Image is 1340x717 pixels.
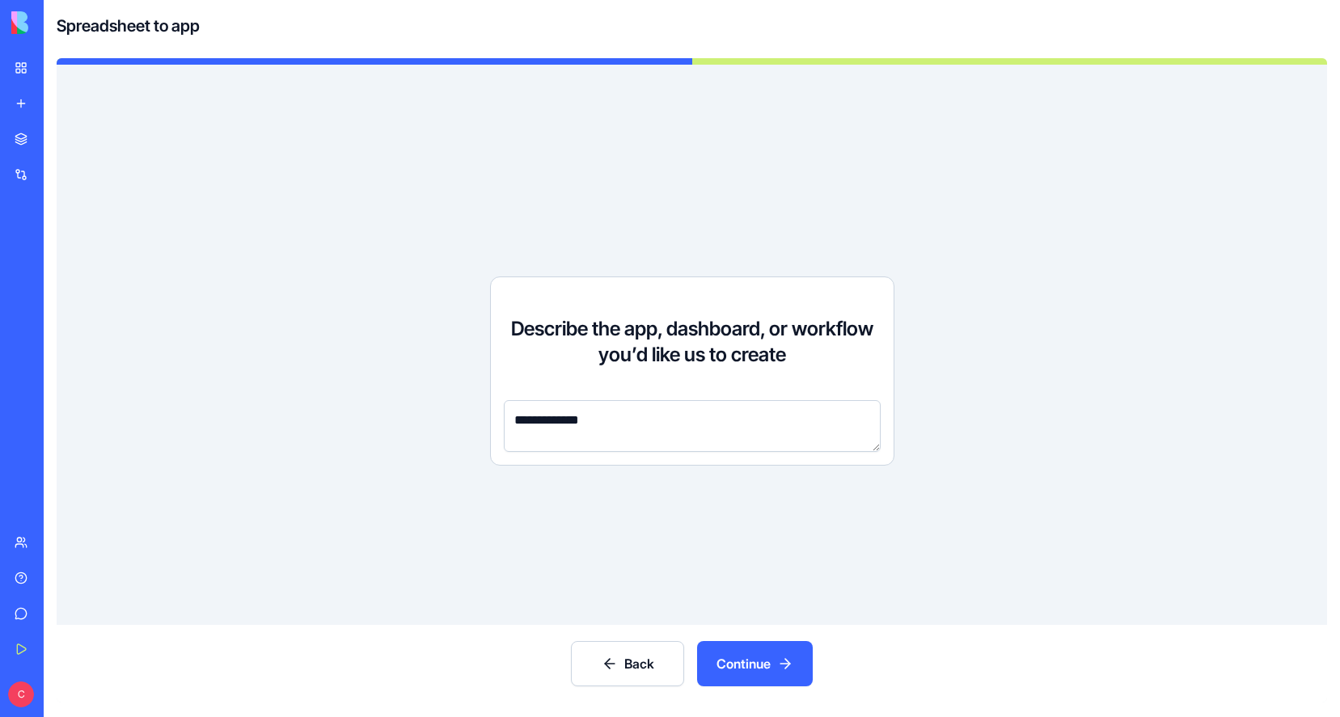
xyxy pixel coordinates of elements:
button: Continue [697,641,813,686]
h4: Spreadsheet to app [57,15,200,37]
img: logo [11,11,112,34]
button: Back [571,641,684,686]
span: C [8,681,34,707]
h3: Describe the app, dashboard, or workflow you’d like us to create [504,316,881,368]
